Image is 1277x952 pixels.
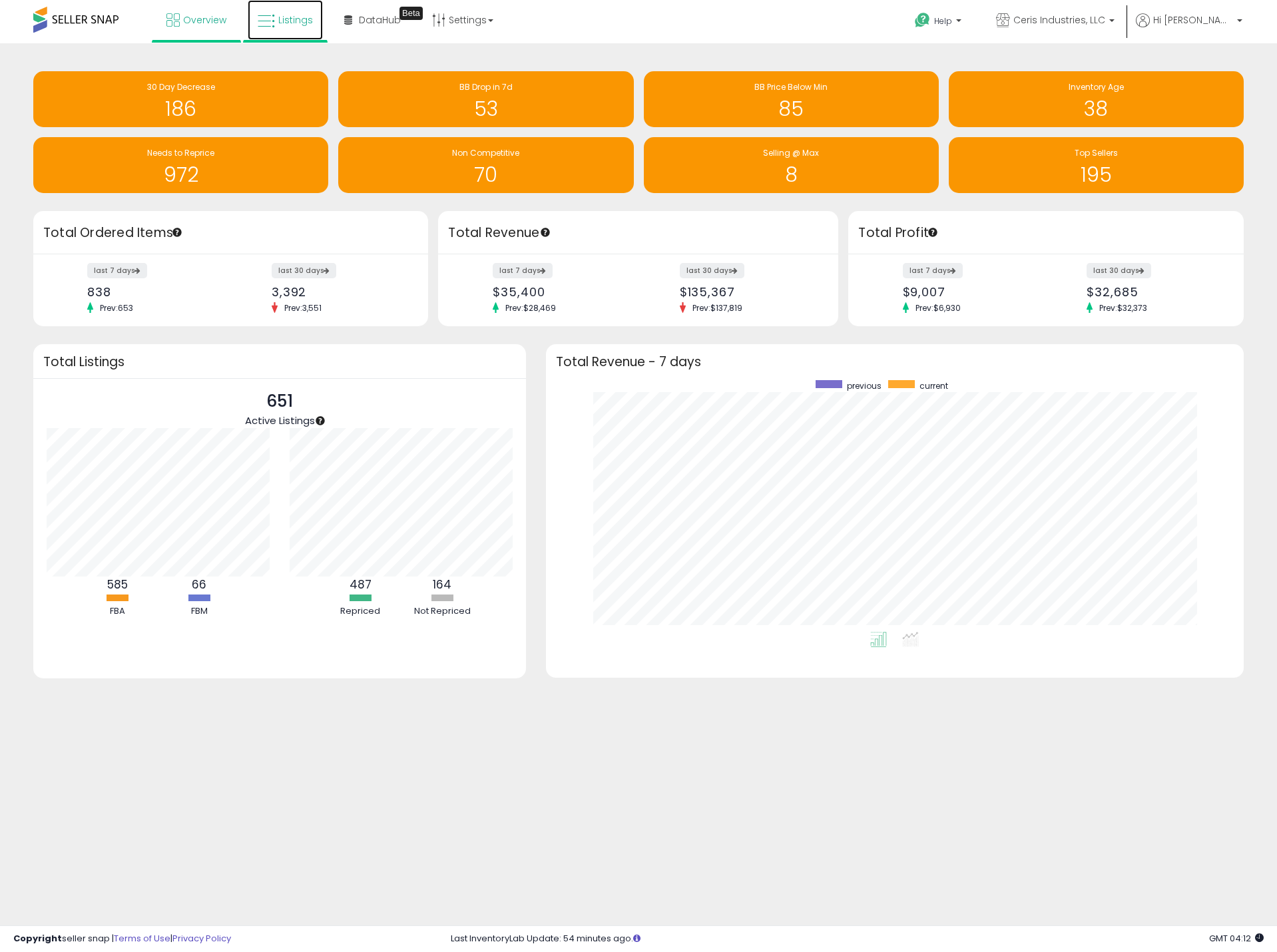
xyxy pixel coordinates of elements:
span: DataHub [359,13,401,27]
div: $32,685 [1087,285,1220,299]
a: Selling @ Max 8 [644,137,939,193]
span: Prev: 653 [93,302,140,314]
span: Selling @ Max [763,147,819,158]
span: Prev: $32,373 [1093,302,1154,314]
div: Tooltip anchor [399,7,423,20]
span: Active Listings [245,413,315,427]
b: 164 [433,577,451,593]
div: Tooltip anchor [539,226,551,238]
h3: Total Revenue - 7 days [556,357,1234,367]
h1: 186 [40,98,322,120]
label: last 30 days [272,263,336,278]
div: $135,367 [680,285,816,299]
span: Prev: $137,819 [686,302,749,314]
a: Inventory Age 38 [949,71,1244,127]
span: previous [847,380,882,391]
div: $9,007 [903,285,1037,299]
span: Help [934,15,952,27]
span: BB Price Below Min [754,81,828,93]
div: Tooltip anchor [927,226,939,238]
a: 30 Day Decrease 186 [33,71,328,127]
label: last 7 days [87,263,147,278]
div: Tooltip anchor [171,226,183,238]
span: Listings [278,13,313,27]
span: BB Drop in 7d [459,81,513,93]
span: Hi [PERSON_NAME] [1153,13,1233,27]
label: last 30 days [680,263,744,278]
div: FBA [77,605,157,618]
a: Top Sellers 195 [949,137,1244,193]
h1: 38 [955,98,1237,120]
h1: 70 [345,164,627,186]
div: Not Repriced [402,605,482,618]
label: last 7 days [903,263,963,278]
a: BB Price Below Min 85 [644,71,939,127]
i: Get Help [914,12,931,29]
a: Help [904,2,975,43]
h1: 53 [345,98,627,120]
b: 585 [107,577,128,593]
a: BB Drop in 7d 53 [338,71,633,127]
h3: Total Listings [43,357,516,367]
b: 66 [192,577,206,593]
div: Tooltip anchor [314,415,326,427]
span: current [919,380,948,391]
span: Needs to Reprice [147,147,214,158]
b: 487 [350,577,372,593]
span: Top Sellers [1075,147,1118,158]
h1: 8 [650,164,932,186]
span: Inventory Age [1069,81,1124,93]
span: Ceris Industries, LLC [1013,13,1105,27]
span: Prev: $6,930 [909,302,967,314]
span: Overview [183,13,226,27]
h1: 972 [40,164,322,186]
div: 838 [87,285,221,299]
span: Prev: 3,551 [278,302,328,314]
a: Hi [PERSON_NAME] [1136,13,1242,43]
div: $35,400 [493,285,629,299]
h1: 195 [955,164,1237,186]
h3: Total Profit [858,224,1233,242]
div: Repriced [320,605,400,618]
h3: Total Ordered Items [43,224,418,242]
h3: Total Revenue [448,224,828,242]
span: 30 Day Decrease [147,81,215,93]
div: 3,392 [272,285,405,299]
span: Prev: $28,469 [499,302,563,314]
label: last 7 days [493,263,553,278]
h1: 85 [650,98,932,120]
a: Needs to Reprice 972 [33,137,328,193]
label: last 30 days [1087,263,1151,278]
div: FBM [159,605,239,618]
p: 651 [245,389,315,414]
a: Non Competitive 70 [338,137,633,193]
span: Non Competitive [452,147,519,158]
